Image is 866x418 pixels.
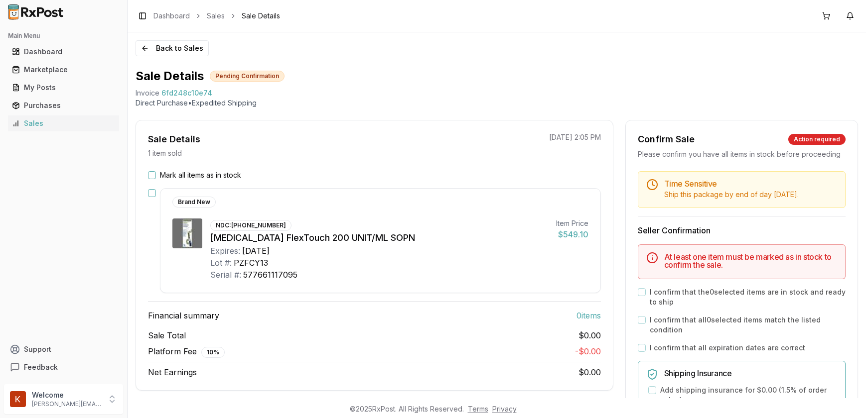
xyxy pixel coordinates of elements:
[578,329,601,341] span: $0.00
[578,367,601,377] span: $0.00
[148,366,197,378] span: Net Earnings
[10,391,26,407] img: User avatar
[4,4,68,20] img: RxPost Logo
[664,253,837,269] h5: At least one item must be marked as in stock to confirm the sale.
[556,228,588,240] div: $549.10
[4,115,123,131] button: Sales
[4,62,123,78] button: Marketplace
[148,132,200,146] div: Sale Details
[210,245,240,257] div: Expires:
[210,231,548,245] div: [MEDICAL_DATA] FlexTouch 200 UNIT/ML SOPN
[201,347,225,358] div: 10 %
[8,79,119,97] a: My Posts
[556,218,588,228] div: Item Price
[549,132,601,142] p: [DATE] 2:05 PM
[468,405,488,413] a: Terms
[136,88,159,98] div: Invoice
[650,315,846,335] label: I confirm that all 0 selected items match the listed condition
[12,47,115,57] div: Dashboard
[650,343,805,353] label: I confirm that all expiration dates are correct
[242,11,280,21] span: Sale Details
[153,11,190,21] a: Dashboard
[638,224,846,236] h3: Seller Confirmation
[575,346,601,356] span: - $0.00
[172,197,216,208] div: Brand New
[8,43,119,61] a: Dashboard
[664,190,799,199] span: Ship this package by end of day [DATE] .
[210,269,241,281] div: Serial #:
[4,358,123,376] button: Feedback
[4,340,123,358] button: Support
[242,245,270,257] div: [DATE]
[12,101,115,110] div: Purchases
[207,11,225,21] a: Sales
[660,385,837,405] label: Add shipping insurance for $0.00 ( 1.5 % of order value)
[4,80,123,96] button: My Posts
[172,218,202,248] img: Tresiba FlexTouch 200 UNIT/ML SOPN
[12,83,115,93] div: My Posts
[210,257,232,269] div: Lot #:
[8,114,119,132] a: Sales
[32,400,101,408] p: [PERSON_NAME][EMAIL_ADDRESS][DOMAIN_NAME]
[136,98,858,108] p: Direct Purchase • Expedited Shipping
[234,257,268,269] div: PZFCY13
[148,329,186,341] span: Sale Total
[4,44,123,60] button: Dashboard
[243,269,297,281] div: 577661117095
[664,369,837,377] h5: Shipping Insurance
[153,11,280,21] nav: breadcrumb
[8,32,119,40] h2: Main Menu
[8,61,119,79] a: Marketplace
[12,65,115,75] div: Marketplace
[577,310,601,321] span: 0 item s
[664,180,837,188] h5: Time Sensitive
[12,118,115,128] div: Sales
[161,88,212,98] span: 6fd248c10e74
[4,98,123,113] button: Purchases
[136,40,209,56] button: Back to Sales
[148,148,182,158] p: 1 item sold
[638,132,695,146] div: Confirm Sale
[148,310,219,321] span: Financial summary
[160,170,241,180] label: Mark all items as in stock
[210,220,291,231] div: NDC: [PHONE_NUMBER]
[24,362,58,372] span: Feedback
[136,68,204,84] h1: Sale Details
[148,345,225,358] span: Platform Fee
[788,134,846,145] div: Action required
[8,97,119,114] a: Purchases
[492,405,517,413] a: Privacy
[32,390,101,400] p: Welcome
[650,287,846,307] label: I confirm that the 0 selected items are in stock and ready to ship
[210,71,285,82] div: Pending Confirmation
[638,149,846,159] div: Please confirm you have all items in stock before proceeding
